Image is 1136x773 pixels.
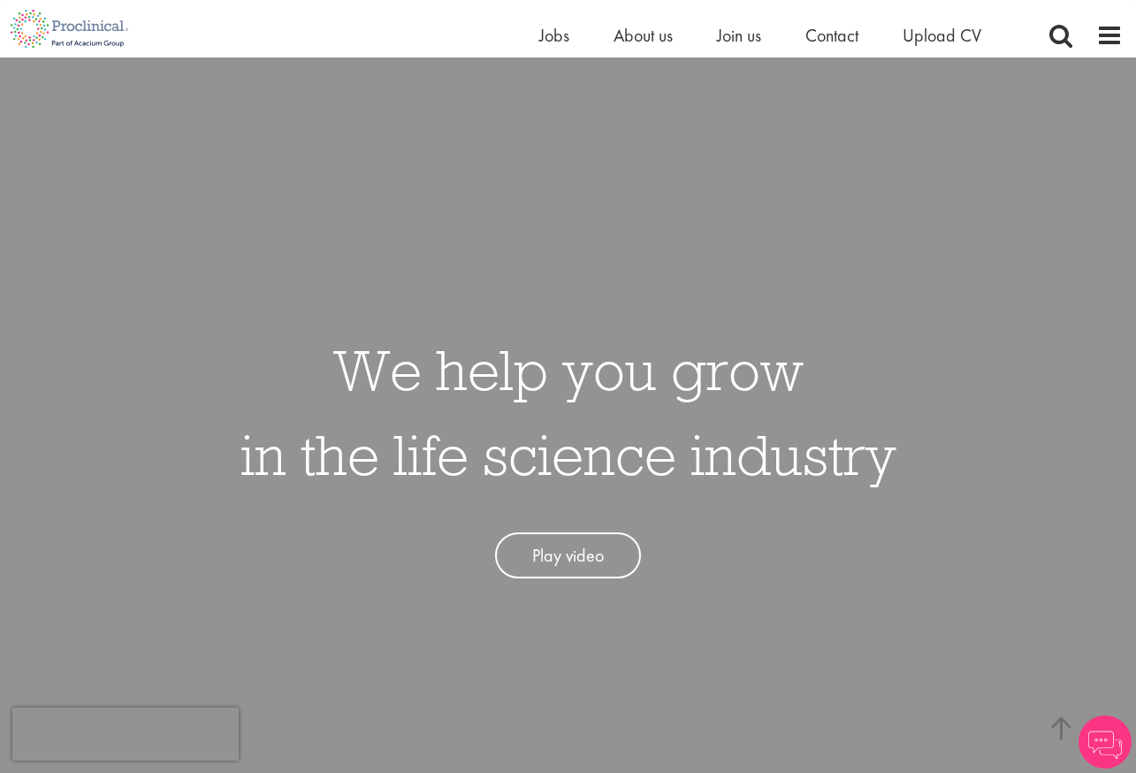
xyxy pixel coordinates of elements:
a: Upload CV [903,24,981,47]
a: About us [614,24,673,47]
a: Join us [717,24,761,47]
a: Play video [495,532,641,579]
a: Jobs [539,24,569,47]
h1: We help you grow in the life science industry [240,327,896,497]
a: Contact [805,24,858,47]
img: Chatbot [1079,716,1132,769]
